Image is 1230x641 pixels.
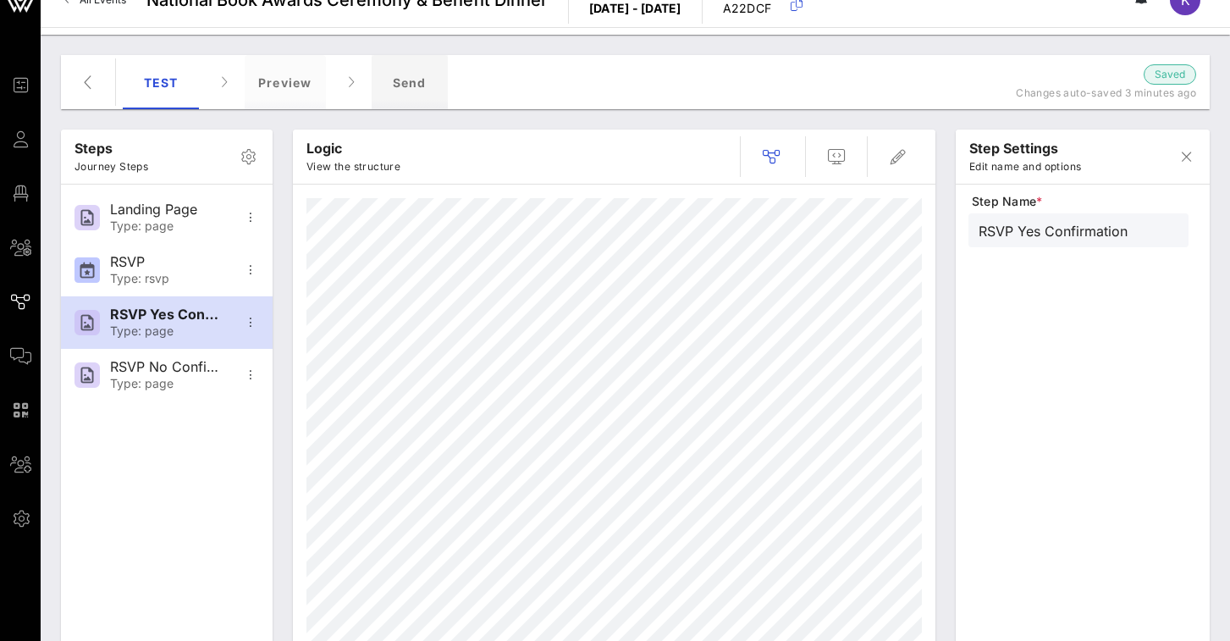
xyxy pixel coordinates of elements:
div: Type: page [110,324,222,339]
p: step settings [969,138,1081,158]
div: Type: rsvp [110,272,222,286]
p: Steps [74,138,148,158]
div: RSVP No Confirmation [110,359,222,375]
div: RSVP Yes Confirmation [110,307,222,323]
p: Edit name and options [969,158,1081,175]
div: Type: page [110,377,222,391]
span: Step Name [972,193,1189,210]
div: Preview [245,55,326,109]
span: Saved [1155,66,1185,83]
div: Landing Page [110,202,222,218]
div: Type: page [110,219,222,234]
p: Changes auto-saved 3 minutes ago [985,85,1196,102]
p: Logic [306,138,400,158]
div: TEST [123,55,199,109]
div: RSVP [110,254,222,270]
p: View the structure [306,158,400,175]
p: Journey Steps [74,158,148,175]
div: Send [372,55,448,109]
